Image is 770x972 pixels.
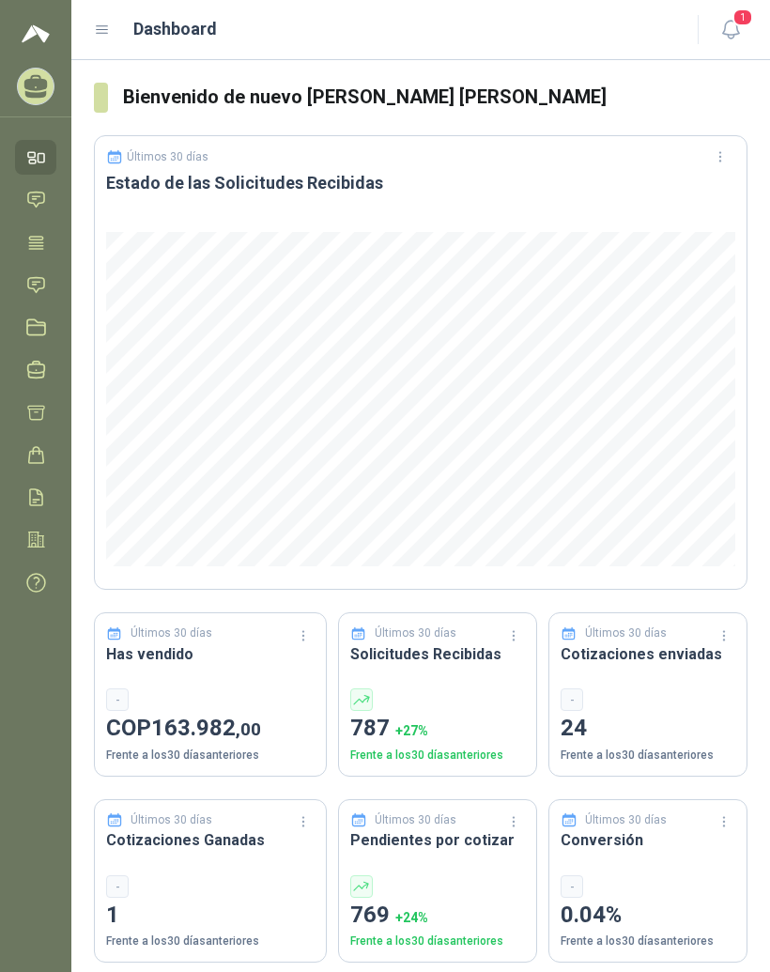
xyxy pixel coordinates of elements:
[561,875,583,898] div: -
[375,811,456,829] p: Últimos 30 días
[236,718,261,740] span: ,00
[106,688,129,711] div: -
[732,8,753,26] span: 1
[561,898,735,933] p: 0.04%
[106,898,315,933] p: 1
[106,828,315,852] h3: Cotizaciones Ganadas
[131,811,212,829] p: Últimos 30 días
[561,642,735,666] h3: Cotizaciones enviadas
[561,933,735,950] p: Frente a los 30 días anteriores
[127,150,208,163] p: Últimos 30 días
[561,747,735,764] p: Frente a los 30 días anteriores
[350,747,525,764] p: Frente a los 30 días anteriores
[151,715,261,741] span: 163.982
[131,625,212,642] p: Últimos 30 días
[350,933,525,950] p: Frente a los 30 días anteriores
[395,723,428,738] span: + 27 %
[106,642,315,666] h3: Has vendido
[561,711,735,747] p: 24
[714,13,747,47] button: 1
[561,828,735,852] h3: Conversión
[350,828,525,852] h3: Pendientes por cotizar
[123,83,747,112] h3: Bienvenido de nuevo [PERSON_NAME] [PERSON_NAME]
[561,688,583,711] div: -
[106,875,129,898] div: -
[350,898,525,933] p: 769
[375,625,456,642] p: Últimos 30 días
[133,16,217,42] h1: Dashboard
[106,711,315,747] p: COP
[585,625,667,642] p: Últimos 30 días
[350,711,525,747] p: 787
[106,933,315,950] p: Frente a los 30 días anteriores
[22,23,50,45] img: Logo peakr
[106,172,735,194] h3: Estado de las Solicitudes Recibidas
[106,747,315,764] p: Frente a los 30 días anteriores
[585,811,667,829] p: Últimos 30 días
[395,910,428,925] span: + 24 %
[350,642,525,666] h3: Solicitudes Recibidas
